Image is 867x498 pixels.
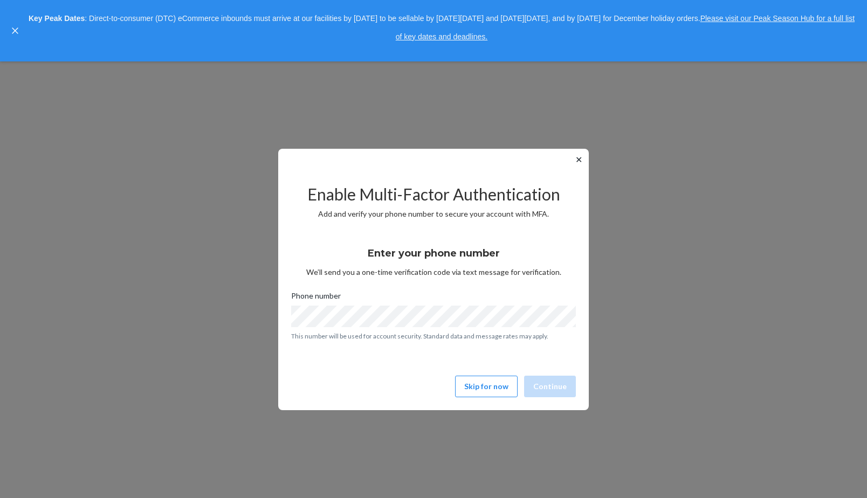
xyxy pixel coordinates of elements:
a: Please visit our Peak Season Hub for a full list of key dates and deadlines. [396,14,855,41]
span: Phone number [291,290,341,306]
strong: Key Peak Dates [29,14,85,23]
p: This number will be used for account security. Standard data and message rates may apply. [291,331,576,341]
button: Skip for now [455,376,518,397]
div: We’ll send you a one-time verification code via text message for verification. [291,238,576,278]
button: ✕ [573,153,584,166]
h2: Enable Multi-Factor Authentication [291,185,576,203]
p: Add and verify your phone number to secure your account with MFA. [291,209,576,219]
p: : Direct-to-consumer (DTC) eCommerce inbounds must arrive at our facilities by [DATE] to be sella... [26,10,857,46]
h3: Enter your phone number [368,246,500,260]
button: Continue [524,376,576,397]
button: close, [10,25,20,36]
